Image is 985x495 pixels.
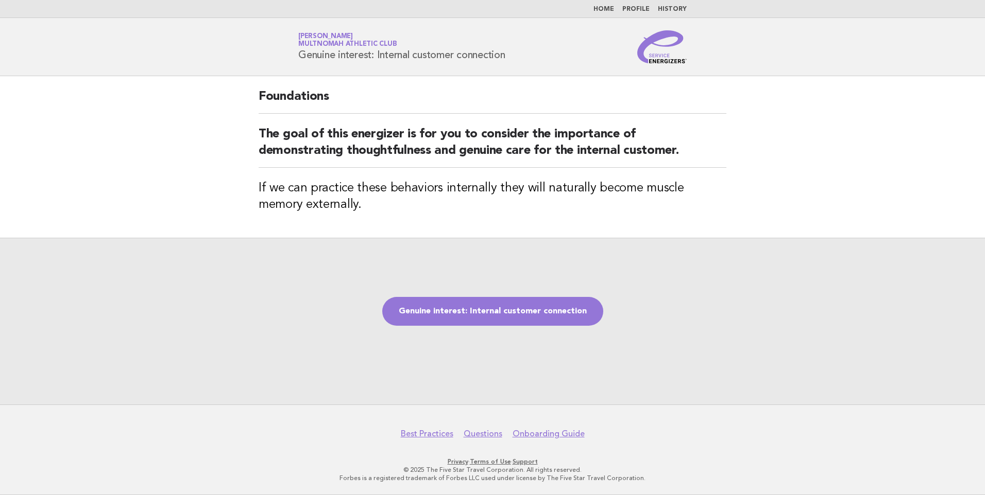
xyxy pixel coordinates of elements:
[464,429,502,439] a: Questions
[382,297,603,326] a: Genuine interest: Internal customer connection
[593,6,614,12] a: Home
[401,429,453,439] a: Best Practices
[513,458,538,465] a: Support
[259,180,726,213] h3: If we can practice these behaviors internally they will naturally become muscle memory externally.
[622,6,650,12] a: Profile
[298,41,397,48] span: Multnomah Athletic Club
[470,458,511,465] a: Terms of Use
[259,126,726,168] h2: The goal of this energizer is for you to consider the importance of demonstrating thoughtfulness ...
[658,6,687,12] a: History
[259,89,726,114] h2: Foundations
[637,30,687,63] img: Service Energizers
[177,457,808,466] p: · ·
[448,458,468,465] a: Privacy
[177,474,808,482] p: Forbes is a registered trademark of Forbes LLC used under license by The Five Star Travel Corpora...
[177,466,808,474] p: © 2025 The Five Star Travel Corporation. All rights reserved.
[513,429,585,439] a: Onboarding Guide
[298,33,397,47] a: [PERSON_NAME]Multnomah Athletic Club
[298,33,505,60] h1: Genuine interest: Internal customer connection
